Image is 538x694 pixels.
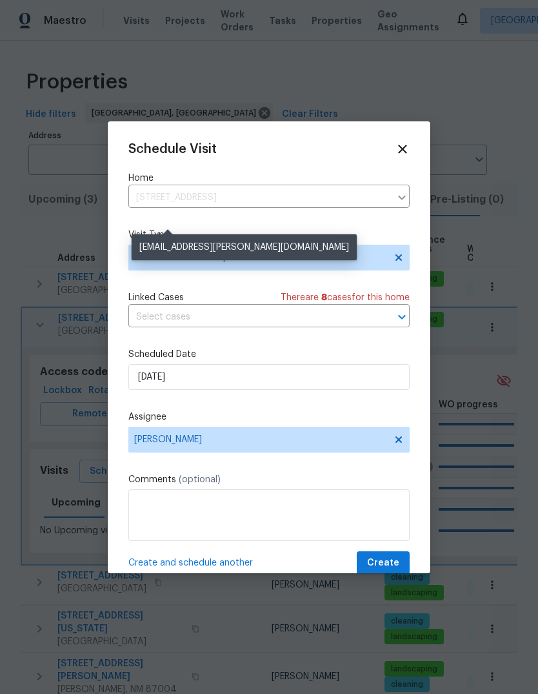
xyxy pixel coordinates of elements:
span: Create and schedule another [128,556,253,569]
span: There are case s for this home [281,291,410,304]
span: 8 [321,293,327,302]
label: Scheduled Date [128,348,410,361]
label: Comments [128,473,410,486]
input: M/D/YYYY [128,364,410,390]
input: Enter in an address [128,188,390,208]
span: Linked Cases [128,291,184,304]
span: [PERSON_NAME] [134,434,387,445]
span: Create [367,555,399,571]
button: Open [393,308,411,326]
span: (optional) [179,475,221,484]
span: Schedule Visit [128,143,217,156]
label: Assignee [128,411,410,424]
label: Home [128,172,410,185]
div: [EMAIL_ADDRESS][PERSON_NAME][DOMAIN_NAME] [132,234,357,260]
label: Visit Type [128,229,410,241]
span: Close [395,142,410,156]
input: Select cases [128,307,374,327]
button: Create [357,551,410,575]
